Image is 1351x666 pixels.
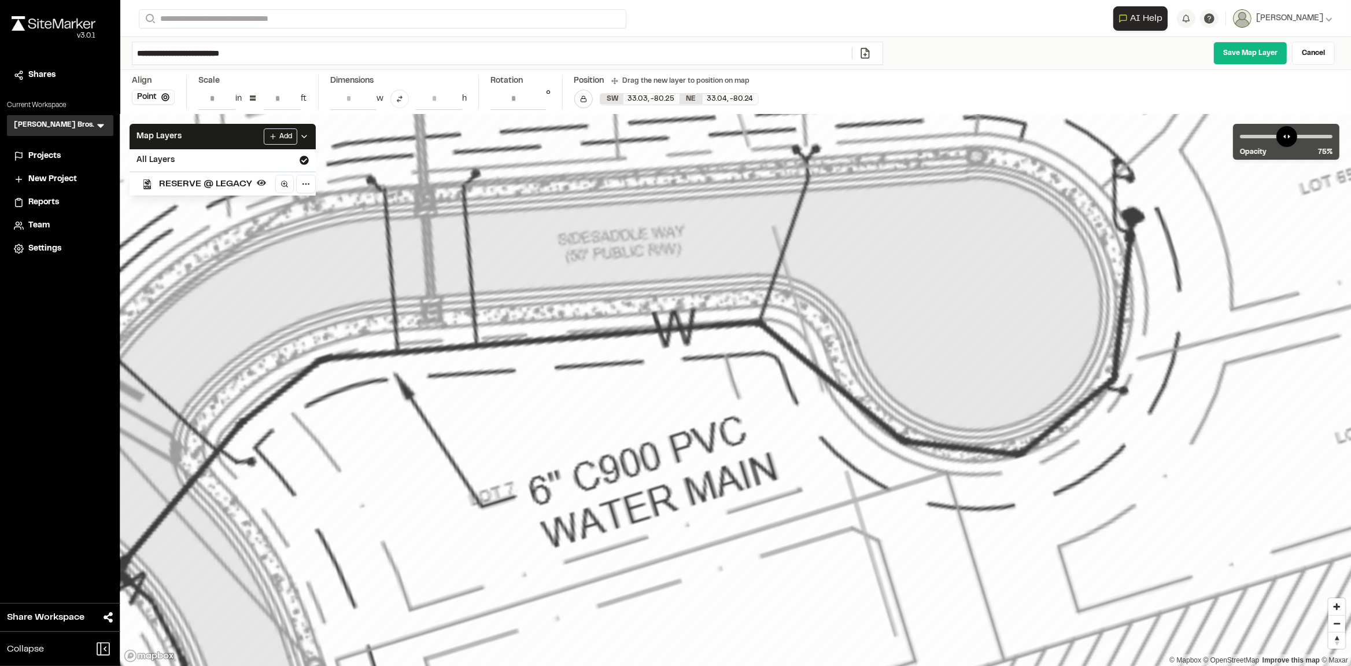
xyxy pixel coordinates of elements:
div: Align [132,75,175,87]
button: [PERSON_NAME] [1233,9,1332,28]
div: NE [680,94,703,104]
div: ft [301,93,307,105]
img: User [1233,9,1252,28]
span: Add [279,131,292,142]
a: Mapbox logo [124,649,175,663]
a: Map feedback [1263,656,1320,664]
span: 75 % [1318,147,1332,157]
a: Mapbox [1169,656,1201,664]
div: w [376,93,383,105]
div: 33.03 , -80.25 [623,94,680,104]
button: Point [132,90,175,105]
div: = [249,90,257,108]
div: SW [600,94,623,104]
button: Search [139,9,160,28]
span: Map Layers [136,130,182,143]
div: SW 33.03071375547461, -80.25481082841868 | NE 33.037285096188654, -80.24305315722557 [600,94,758,105]
button: Zoom out [1328,615,1345,632]
div: Scale [198,75,220,87]
div: 33.04 , -80.24 [703,94,758,104]
span: Team [28,219,50,232]
span: AI Help [1130,12,1162,25]
span: Settings [28,242,61,255]
div: Drag the new layer to position on map [611,76,750,86]
a: Shares [14,69,106,82]
button: Zoom in [1328,598,1345,615]
a: Maxar [1322,656,1348,664]
span: Reports [28,196,59,209]
img: kmz_black_icon64.png [142,179,152,189]
a: Reports [14,196,106,209]
a: New Project [14,173,106,186]
h3: [PERSON_NAME] Bros. [14,120,94,131]
a: Team [14,219,106,232]
div: All Layers [130,149,316,171]
div: Oh geez...please don't... [12,31,95,41]
span: New Project [28,173,77,186]
span: Shares [28,69,56,82]
span: Collapse [7,642,44,656]
div: ° [546,87,551,110]
p: Current Workspace [7,100,113,111]
span: [PERSON_NAME] [1256,12,1323,25]
button: Reset bearing to north [1328,632,1345,649]
span: Reset bearing to north [1328,632,1345,649]
a: Zoom to layer [275,175,294,193]
div: Position [574,75,604,87]
a: Save Map Layer [1213,42,1287,65]
span: Share Workspace [7,610,84,624]
button: Hide layer [254,176,268,190]
div: Rotation [490,75,551,87]
a: Settings [14,242,106,255]
div: in [235,93,242,105]
img: rebrand.png [12,16,95,31]
button: Add [264,128,297,145]
button: Open AI Assistant [1113,6,1168,31]
button: Lock Map Layer Position [574,90,593,108]
div: h [462,93,467,105]
a: OpenStreetMap [1204,656,1260,664]
a: Projects [14,150,106,163]
a: Cancel [1292,42,1335,65]
span: RESERVE @ LEGACY [159,177,252,191]
div: Open AI Assistant [1113,6,1172,31]
span: Opacity [1240,147,1267,157]
a: Add/Change File [852,47,878,59]
div: Dimensions [330,75,467,87]
span: Projects [28,150,61,163]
